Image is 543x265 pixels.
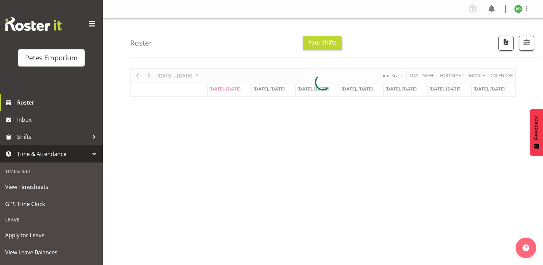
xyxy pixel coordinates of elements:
div: Timesheet [2,164,101,178]
span: Shifts [17,132,89,142]
span: Your Shifts [308,39,337,46]
div: Leave [2,213,101,227]
span: Time & Attendance [17,149,89,159]
img: beena-bist9974.jpg [514,5,522,13]
a: GPS Time Clock [2,195,101,213]
button: Download a PDF of the roster according to the set date range. [498,36,514,51]
span: Roster [17,97,99,108]
a: View Timesheets [2,178,101,195]
span: Apply for Leave [5,230,98,240]
button: Filter Shifts [519,36,534,51]
button: Your Shifts [303,36,342,50]
img: Rosterit website logo [5,17,62,31]
span: View Timesheets [5,182,98,192]
h4: Roster [130,39,152,47]
a: View Leave Balances [2,244,101,261]
div: Petes Emporium [25,53,78,63]
span: View Leave Balances [5,247,98,257]
span: Inbox [17,115,99,125]
a: Apply for Leave [2,227,101,244]
span: Feedback [533,116,540,140]
button: Feedback - Show survey [530,109,543,156]
span: GPS Time Clock [5,199,98,209]
img: help-xxl-2.png [522,244,529,251]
